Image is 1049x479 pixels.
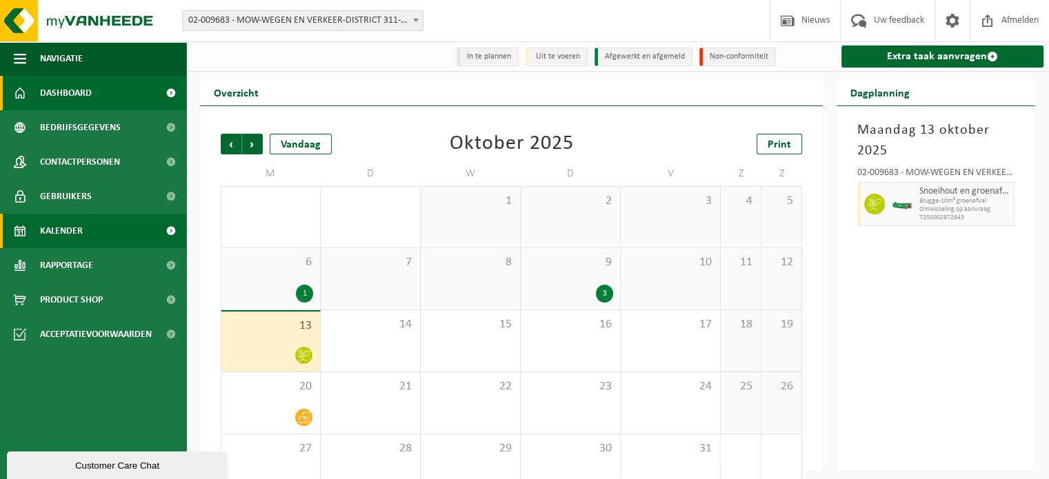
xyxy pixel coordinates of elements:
[428,255,513,270] span: 8
[521,161,621,186] td: D
[768,194,795,209] span: 5
[841,45,1043,68] a: Extra taak aanvragen
[328,255,413,270] span: 7
[296,285,313,303] div: 1
[40,283,103,317] span: Product Shop
[328,441,413,456] span: 28
[7,449,230,479] iframe: chat widget
[768,255,795,270] span: 12
[595,48,692,66] li: Afgewerkt en afgemeld
[40,145,120,179] span: Contactpersonen
[40,41,83,76] span: Navigatie
[40,76,92,110] span: Dashboard
[768,317,795,332] span: 19
[328,379,413,394] span: 21
[457,48,519,66] li: In te plannen
[228,255,313,270] span: 6
[528,379,613,394] span: 23
[628,317,713,332] span: 17
[428,317,513,332] span: 15
[837,79,923,105] h2: Dagplanning
[628,255,713,270] span: 10
[228,379,313,394] span: 20
[40,214,83,248] span: Kalender
[768,379,795,394] span: 26
[228,441,313,456] span: 27
[628,441,713,456] span: 31
[200,79,272,105] h2: Overzicht
[328,317,413,332] span: 14
[182,10,423,31] span: 02-009683 - MOW-WEGEN EN VERKEER-DISTRICT 311-BRUGGE - 8000 BRUGGE, KONING ALBERT I LAAN 293
[183,11,423,30] span: 02-009683 - MOW-WEGEN EN VERKEER-DISTRICT 311-BRUGGE - 8000 BRUGGE, KONING ALBERT I LAAN 293
[526,48,588,66] li: Uit te voeren
[40,179,92,214] span: Gebruikers
[428,441,513,456] span: 29
[857,120,1015,161] h3: Maandag 13 oktober 2025
[728,194,754,209] span: 4
[528,317,613,332] span: 16
[892,199,912,210] img: HK-XC-10-GN-00
[40,110,121,145] span: Bedrijfsgegevens
[528,255,613,270] span: 9
[40,317,152,351] span: Acceptatievoorwaarden
[628,194,713,209] span: 3
[768,139,791,150] span: Print
[621,161,721,186] td: V
[242,134,263,154] span: Volgende
[919,197,1010,205] span: Brugge-10m³ groenafval
[757,134,802,154] a: Print
[228,318,313,334] span: 13
[221,134,241,154] span: Vorige
[699,48,776,66] li: Non-conformiteit
[919,205,1010,214] span: Omwisseling op aanvraag
[270,134,332,154] div: Vandaag
[857,168,1015,182] div: 02-009683 - MOW-WEGEN EN VERKEER-DISTRICT 311-[GEOGRAPHIC_DATA] - [GEOGRAPHIC_DATA]
[628,379,713,394] span: 24
[596,285,613,303] div: 3
[40,248,93,283] span: Rapportage
[728,255,754,270] span: 11
[528,441,613,456] span: 30
[721,161,761,186] td: Z
[728,317,754,332] span: 18
[728,379,754,394] span: 25
[428,379,513,394] span: 22
[450,134,574,154] div: Oktober 2025
[761,161,802,186] td: Z
[919,214,1010,222] span: T250002972643
[528,194,613,209] span: 2
[919,186,1010,197] span: Snoeihout en groenafval Ø < 12 cm
[421,161,521,186] td: W
[221,161,321,186] td: M
[428,194,513,209] span: 1
[321,161,421,186] td: D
